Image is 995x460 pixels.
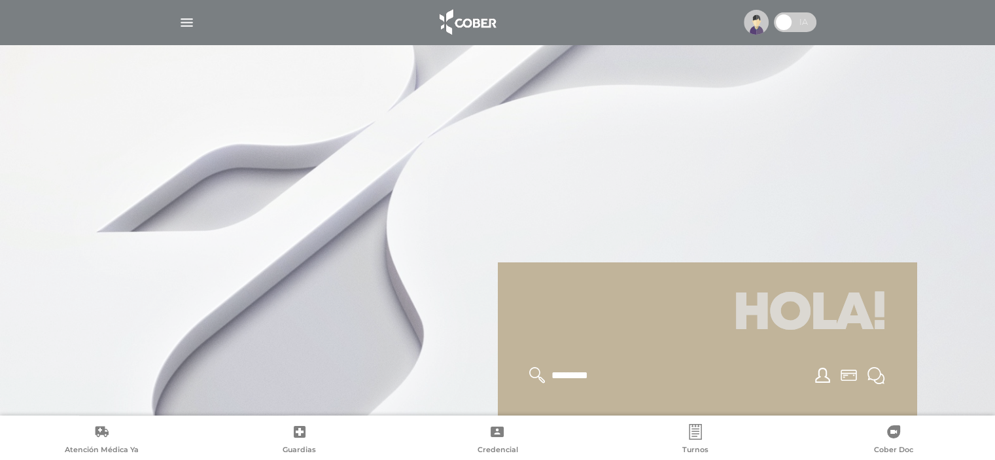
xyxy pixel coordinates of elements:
[514,278,901,351] h1: Hola!
[744,10,769,35] img: profile-placeholder.svg
[179,14,195,31] img: Cober_menu-lines-white.svg
[65,445,139,457] span: Atención Médica Ya
[398,424,597,457] a: Credencial
[682,445,708,457] span: Turnos
[874,445,913,457] span: Cober Doc
[597,424,795,457] a: Turnos
[794,424,992,457] a: Cober Doc
[283,445,316,457] span: Guardias
[432,7,501,38] img: logo_cober_home-white.png
[201,424,399,457] a: Guardias
[3,424,201,457] a: Atención Médica Ya
[477,445,517,457] span: Credencial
